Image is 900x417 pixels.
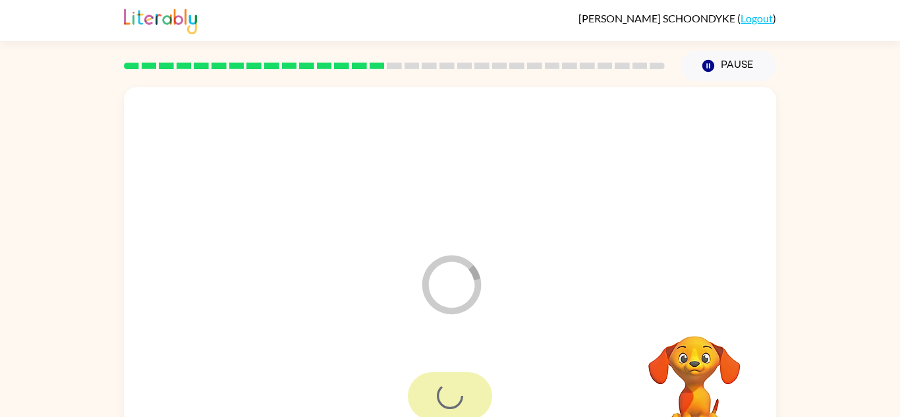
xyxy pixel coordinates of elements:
img: Literably [124,5,197,34]
a: Logout [741,12,773,24]
div: ( ) [578,12,776,24]
button: Pause [681,51,776,81]
span: [PERSON_NAME] SCHOONDYKE [578,12,737,24]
